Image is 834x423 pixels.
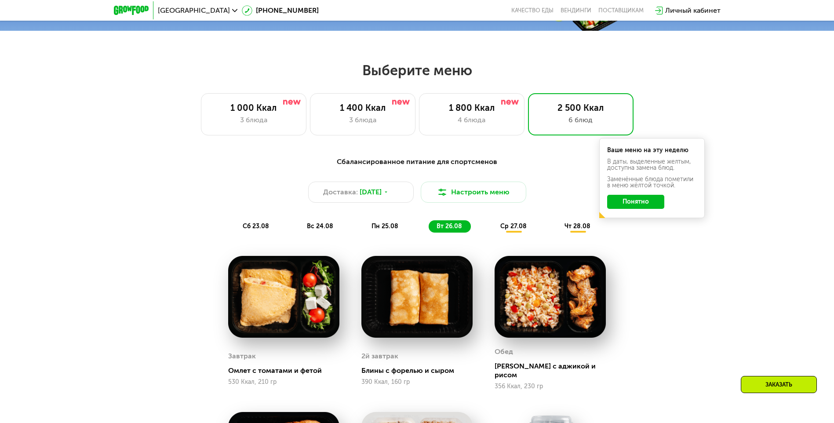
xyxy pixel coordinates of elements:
div: 1 400 Ккал [319,102,406,113]
div: 3 блюда [210,115,297,125]
div: Омлет с томатами и фетой [228,366,346,375]
div: Личный кабинет [665,5,721,16]
div: 2й завтрак [361,350,398,363]
h2: Выберите меню [28,62,806,79]
div: поставщикам [598,7,644,14]
div: Заказать [741,376,817,393]
span: [DATE] [360,187,382,197]
div: Ваше меню на эту неделю [607,147,697,153]
div: 3 блюда [319,115,406,125]
div: [PERSON_NAME] с аджикой и рисом [495,362,613,379]
a: Вендинги [561,7,591,14]
span: пн 25.08 [371,222,398,230]
div: 356 Ккал, 230 гр [495,383,606,390]
div: 1 000 Ккал [210,102,297,113]
div: 2 500 Ккал [537,102,624,113]
div: Заменённые блюда пометили в меню жёлтой точкой. [607,176,697,189]
span: чт 28.08 [564,222,590,230]
span: сб 23.08 [243,222,269,230]
div: 6 блюд [537,115,624,125]
span: вс 24.08 [307,222,333,230]
div: Блины с форелью и сыром [361,366,480,375]
div: 530 Ккал, 210 гр [228,379,339,386]
a: [PHONE_NUMBER] [242,5,319,16]
span: ср 27.08 [500,222,527,230]
div: 1 800 Ккал [428,102,515,113]
div: Завтрак [228,350,256,363]
button: Понятно [607,195,664,209]
span: Доставка: [323,187,358,197]
div: 4 блюда [428,115,515,125]
div: 390 Ккал, 160 гр [361,379,473,386]
div: Сбалансированное питание для спортсменов [157,157,677,168]
div: Обед [495,345,513,358]
span: [GEOGRAPHIC_DATA] [158,7,230,14]
button: Настроить меню [421,182,526,203]
span: вт 26.08 [437,222,462,230]
div: В даты, выделенные желтым, доступна замена блюд. [607,159,697,171]
a: Качество еды [511,7,554,14]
